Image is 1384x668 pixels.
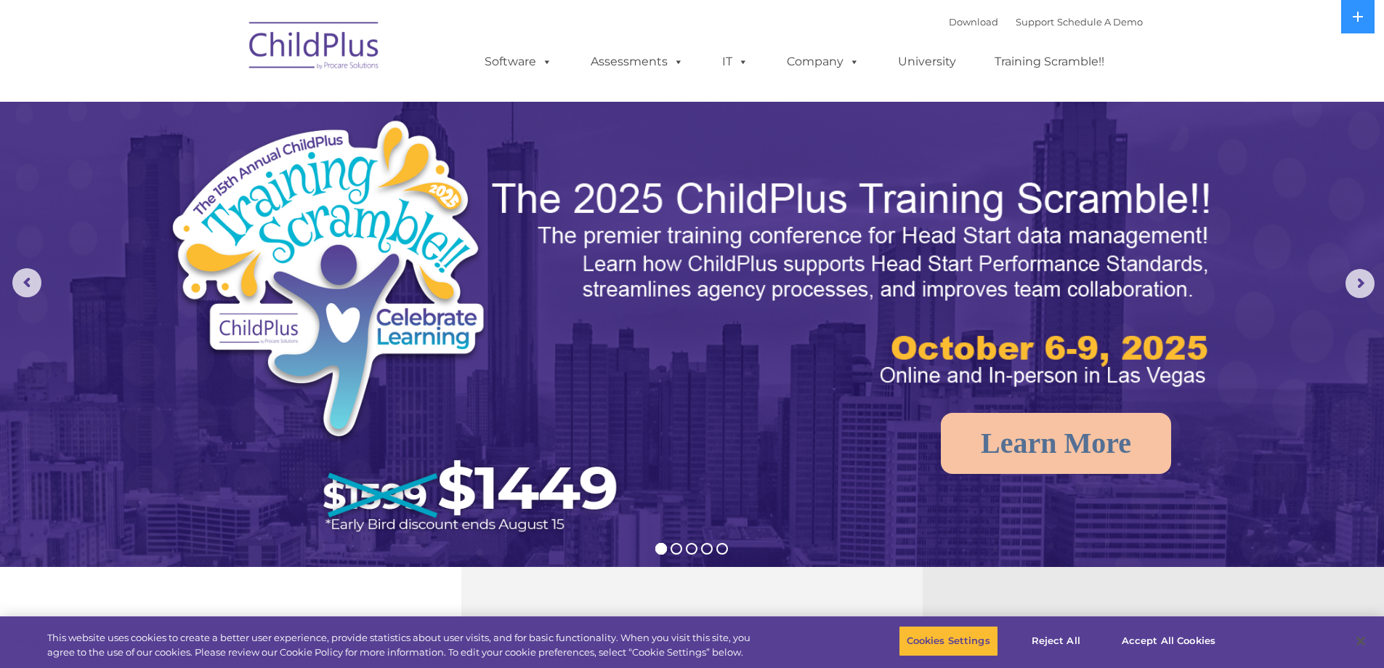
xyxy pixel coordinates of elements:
[1345,625,1377,657] button: Close
[772,47,874,76] a: Company
[1057,16,1143,28] a: Schedule A Demo
[708,47,763,76] a: IT
[47,631,761,659] div: This website uses cookies to create a better user experience, provide statistics about user visit...
[980,47,1119,76] a: Training Scramble!!
[883,47,971,76] a: University
[941,413,1171,474] a: Learn More
[949,16,998,28] a: Download
[899,626,998,656] button: Cookies Settings
[470,47,567,76] a: Software
[242,12,387,84] img: ChildPlus by Procare Solutions
[202,156,264,166] span: Phone number
[576,47,698,76] a: Assessments
[202,96,246,107] span: Last name
[1011,626,1101,656] button: Reject All
[1016,16,1054,28] a: Support
[1114,626,1223,656] button: Accept All Cookies
[949,16,1143,28] font: |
